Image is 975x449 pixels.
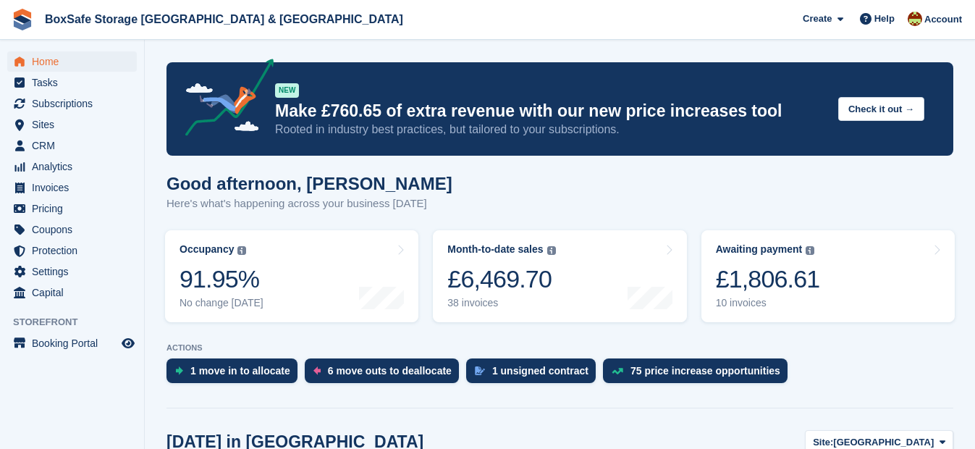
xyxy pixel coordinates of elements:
[180,264,263,294] div: 91.95%
[603,358,795,390] a: 75 price increase opportunities
[180,243,234,256] div: Occupancy
[32,282,119,303] span: Capital
[7,135,137,156] a: menu
[7,333,137,353] a: menu
[7,177,137,198] a: menu
[119,335,137,352] a: Preview store
[13,315,144,330] span: Storefront
[7,219,137,240] a: menu
[166,343,953,353] p: ACTIONS
[7,114,137,135] a: menu
[32,198,119,219] span: Pricing
[32,72,119,93] span: Tasks
[716,297,820,309] div: 10 invoices
[908,12,922,26] img: Kim
[492,365,588,377] div: 1 unsigned contract
[166,174,452,193] h1: Good afternoon, [PERSON_NAME]
[275,83,299,98] div: NEW
[32,333,119,353] span: Booking Portal
[32,135,119,156] span: CRM
[7,282,137,303] a: menu
[165,230,418,322] a: Occupancy 91.95% No change [DATE]
[305,358,466,390] a: 6 move outs to deallocate
[173,59,274,141] img: price-adjustments-announcement-icon-8257ccfd72463d97f412b2fc003d46551f7dbcb40ab6d574587a9cd5c0d94...
[7,72,137,93] a: menu
[475,366,485,375] img: contract_signature_icon-13c848040528278c33f63329250d36e43548de30e8caae1d1a13099fd9432cc5.svg
[701,230,955,322] a: Awaiting payment £1,806.61 10 invoices
[716,243,803,256] div: Awaiting payment
[7,261,137,282] a: menu
[275,122,827,138] p: Rooted in industry best practices, but tailored to your subscriptions.
[612,368,623,374] img: price_increase_opportunities-93ffe204e8149a01c8c9dc8f82e8f89637d9d84a8eef4429ea346261dce0b2c0.svg
[32,219,119,240] span: Coupons
[716,264,820,294] div: £1,806.61
[466,358,603,390] a: 1 unsigned contract
[447,264,555,294] div: £6,469.70
[175,366,183,375] img: move_ins_to_allocate_icon-fdf77a2bb77ea45bf5b3d319d69a93e2d87916cf1d5bf7949dd705db3b84f3ca.svg
[874,12,895,26] span: Help
[313,366,321,375] img: move_outs_to_deallocate_icon-f764333ba52eb49d3ac5e1228854f67142a1ed5810a6f6cc68b1a99e826820c5.svg
[806,246,814,255] img: icon-info-grey-7440780725fd019a000dd9b08b2336e03edf1995a4989e88bcd33f0948082b44.svg
[447,297,555,309] div: 38 invoices
[32,240,119,261] span: Protection
[32,156,119,177] span: Analytics
[32,93,119,114] span: Subscriptions
[166,196,452,212] p: Here's what's happening across your business [DATE]
[39,7,409,31] a: BoxSafe Storage [GEOGRAPHIC_DATA] & [GEOGRAPHIC_DATA]
[275,101,827,122] p: Make £760.65 of extra revenue with our new price increases tool
[166,358,305,390] a: 1 move in to allocate
[328,365,452,377] div: 6 move outs to deallocate
[924,12,962,27] span: Account
[180,297,263,309] div: No change [DATE]
[433,230,686,322] a: Month-to-date sales £6,469.70 38 invoices
[12,9,33,30] img: stora-icon-8386f47178a22dfd0bd8f6a31ec36ba5ce8667c1dd55bd0f319d3a0aa187defe.svg
[237,246,246,255] img: icon-info-grey-7440780725fd019a000dd9b08b2336e03edf1995a4989e88bcd33f0948082b44.svg
[7,93,137,114] a: menu
[447,243,543,256] div: Month-to-date sales
[7,156,137,177] a: menu
[547,246,556,255] img: icon-info-grey-7440780725fd019a000dd9b08b2336e03edf1995a4989e88bcd33f0948082b44.svg
[32,177,119,198] span: Invoices
[803,12,832,26] span: Create
[7,198,137,219] a: menu
[7,240,137,261] a: menu
[190,365,290,377] div: 1 move in to allocate
[838,97,924,121] button: Check it out →
[7,51,137,72] a: menu
[32,51,119,72] span: Home
[630,365,780,377] div: 75 price increase opportunities
[32,114,119,135] span: Sites
[32,261,119,282] span: Settings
